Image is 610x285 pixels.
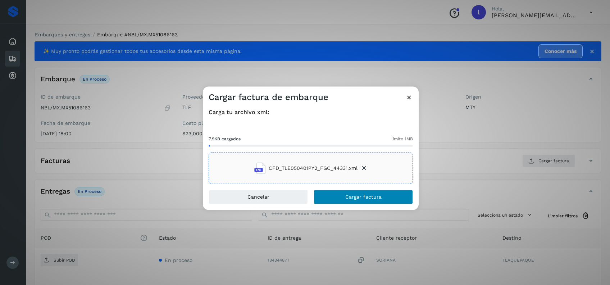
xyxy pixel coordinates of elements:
h3: Cargar factura de embarque [209,92,328,103]
span: Cancelar [247,195,269,200]
h4: Carga tu archivo xml: [209,109,413,116]
span: CFD_TLE050401PY2_FGC_44331.xml [269,164,358,172]
span: Cargar factura [345,195,382,200]
span: 7.9KB cargados [209,136,241,142]
button: Cancelar [209,190,308,204]
span: límite 1MB [391,136,413,142]
button: Cargar factura [314,190,413,204]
